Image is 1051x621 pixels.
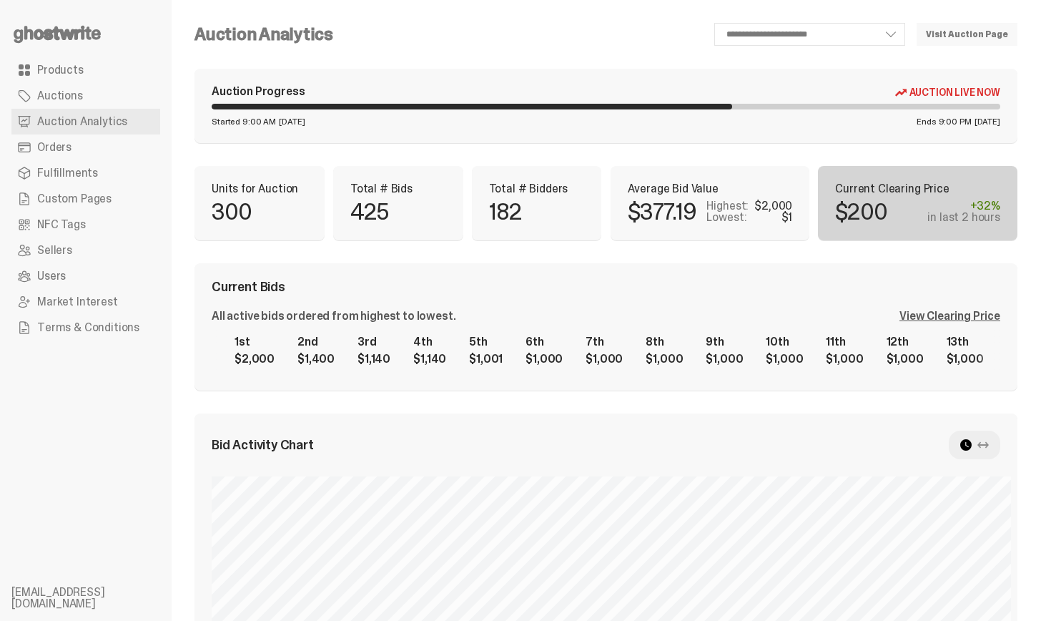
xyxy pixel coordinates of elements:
span: Started 9:00 AM [212,117,276,126]
div: $2,000 [235,353,275,365]
p: Highest: [706,200,749,212]
p: $200 [835,200,887,223]
h4: Auction Analytics [194,26,333,43]
p: 182 [489,200,522,223]
div: Auction Progress [212,86,305,98]
div: 1st [235,336,275,348]
span: Fulfillments [37,167,98,179]
span: Auctions [37,90,83,102]
div: 10th [766,336,803,348]
div: $1,000 [706,353,743,365]
div: $1,140 [357,353,390,365]
span: Custom Pages [37,193,112,205]
div: $1,000 [887,353,924,365]
p: Lowest: [706,212,746,223]
div: $1,000 [586,353,623,365]
a: Visit Auction Page [917,23,1017,46]
span: Products [37,64,84,76]
a: Market Interest [11,289,160,315]
span: Current Bids [212,280,285,293]
div: $1 [781,212,793,223]
p: Total # Bidders [489,183,585,195]
div: $1,000 [947,353,984,365]
li: [EMAIL_ADDRESS][DOMAIN_NAME] [11,587,183,610]
div: All active bids ordered from highest to lowest. [212,310,455,322]
div: $2,000 [754,200,792,212]
a: Fulfillments [11,160,160,186]
div: 11th [826,336,863,348]
a: Auctions [11,83,160,109]
div: +32% [927,200,1000,212]
div: 9th [706,336,743,348]
span: Market Interest [37,296,118,308]
div: 5th [469,336,503,348]
p: 425 [350,200,389,223]
p: Total # Bids [350,183,446,195]
div: $1,000 [525,353,563,365]
a: Orders [11,135,160,160]
div: $1,140 [413,353,446,365]
div: 4th [413,336,446,348]
span: [DATE] [279,117,305,126]
div: 7th [586,336,623,348]
div: 13th [947,336,984,348]
a: Products [11,57,160,83]
div: $1,400 [297,353,335,365]
p: 300 [212,200,252,223]
span: Ends 9:00 PM [917,117,972,126]
span: Auction Analytics [37,116,127,127]
div: 12th [887,336,924,348]
div: $1,000 [826,353,863,365]
a: NFC Tags [11,212,160,238]
a: Terms & Conditions [11,315,160,341]
span: Orders [37,142,71,153]
div: 6th [525,336,563,348]
div: 2nd [297,336,335,348]
a: Users [11,263,160,289]
span: Users [37,270,66,282]
div: View Clearing Price [899,310,1000,322]
p: Average Bid Value [628,183,793,195]
span: Auction Live Now [909,87,1000,98]
span: Terms & Conditions [37,322,139,333]
p: Current Clearing Price [835,183,1000,195]
span: Sellers [37,245,72,256]
div: $1,000 [646,353,683,365]
div: $1,001 [469,353,503,365]
a: Sellers [11,238,160,263]
div: $1,000 [766,353,803,365]
span: [DATE] [974,117,1000,126]
a: Custom Pages [11,186,160,212]
a: Auction Analytics [11,109,160,135]
span: NFC Tags [37,219,86,230]
p: Units for Auction [212,183,307,195]
span: Bid Activity Chart [212,439,314,451]
p: $377.19 [628,200,696,223]
div: in last 2 hours [927,212,1000,223]
div: 3rd [357,336,390,348]
div: 8th [646,336,683,348]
